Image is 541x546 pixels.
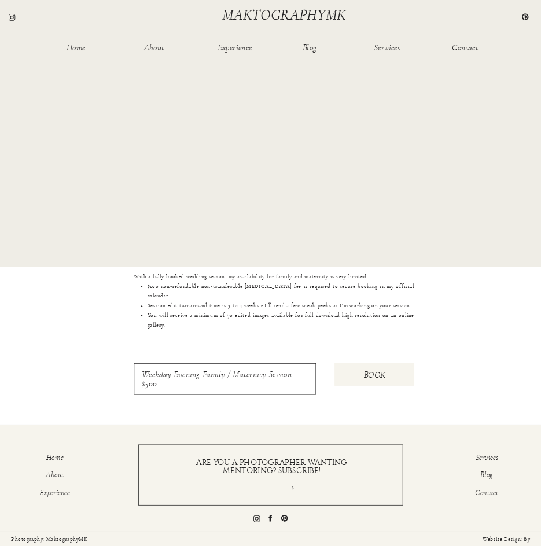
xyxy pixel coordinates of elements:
[147,282,414,301] li: $100 non-refundable non-transferable [MEDICAL_DATA] fee is required to secure booking in my offic...
[295,43,325,51] a: Blog
[27,489,83,500] a: Experience
[450,43,480,51] a: Contact
[11,534,110,541] a: Photography: MaktographyMK
[449,534,530,541] a: Website Design: By [PERSON_NAME]
[373,43,402,51] a: Services
[458,453,514,464] a: Services
[222,7,349,22] a: maktographymk
[458,489,514,500] a: Contact
[217,43,253,51] a: Experience
[27,453,83,464] a: Home
[349,370,400,379] a: BOOK
[147,301,414,311] li: Session edit turnaround time is 3 to 4 weeks - I'll send a few sneak peeks as I'm working on your...
[191,459,354,466] a: ARE YOU A PHOTOGRAPHER WANTING MENTORING? SUBSCRIBE!
[134,272,414,351] div: With a fully booked wedding season, my availability for family and maternity is very limited.
[458,471,514,482] a: Blog
[142,370,305,381] h3: Weekday Evening Family / Maternity Session - $500
[139,43,169,51] a: About
[61,43,91,51] a: Home
[27,471,83,482] a: About
[147,311,414,330] li: You will receive a minimum of 70 edited images available for full download high resolution on an ...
